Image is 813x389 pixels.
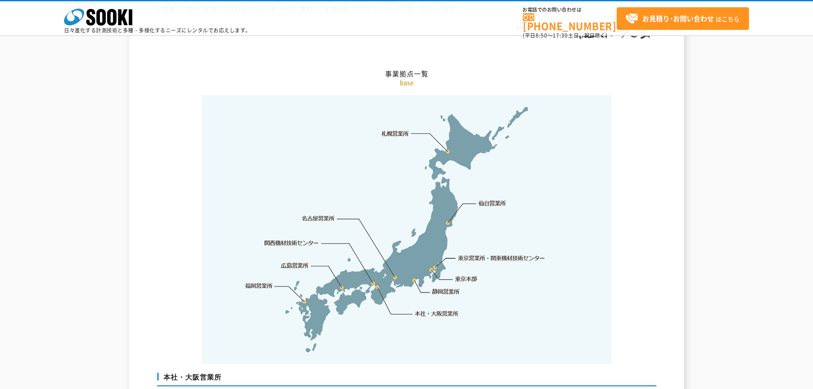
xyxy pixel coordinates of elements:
a: 広島営業所 [281,261,309,269]
a: 札幌営業所 [382,129,409,137]
a: 本社・大阪営業所 [414,309,459,318]
a: 仙台営業所 [478,199,506,208]
span: 8:50 [536,32,548,39]
a: 名古屋営業所 [302,214,335,223]
a: 関西機材技術センター [265,239,319,247]
img: 事業拠点一覧 [202,95,612,364]
p: 日々進化する計測技術と多種・多様化するニーズにレンタルでお応えします。 [64,28,251,33]
span: お電話でのお問い合わせは [523,7,617,12]
a: [PHONE_NUMBER] [523,13,617,31]
p: base [157,78,656,87]
a: 静岡営業所 [432,287,460,296]
a: 東京本部 [455,275,478,284]
a: 東京営業所・関東機材技術センター [458,254,546,262]
h3: 本社・大阪営業所 [157,373,656,386]
strong: お見積り･お問い合わせ [642,13,714,23]
span: はこちら [625,12,740,25]
a: お見積り･お問い合わせはこちら [617,7,749,30]
span: 17:30 [553,32,568,39]
a: 福岡営業所 [245,281,273,290]
span: (平日 ～ 土日、祝日除く) [523,32,607,39]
